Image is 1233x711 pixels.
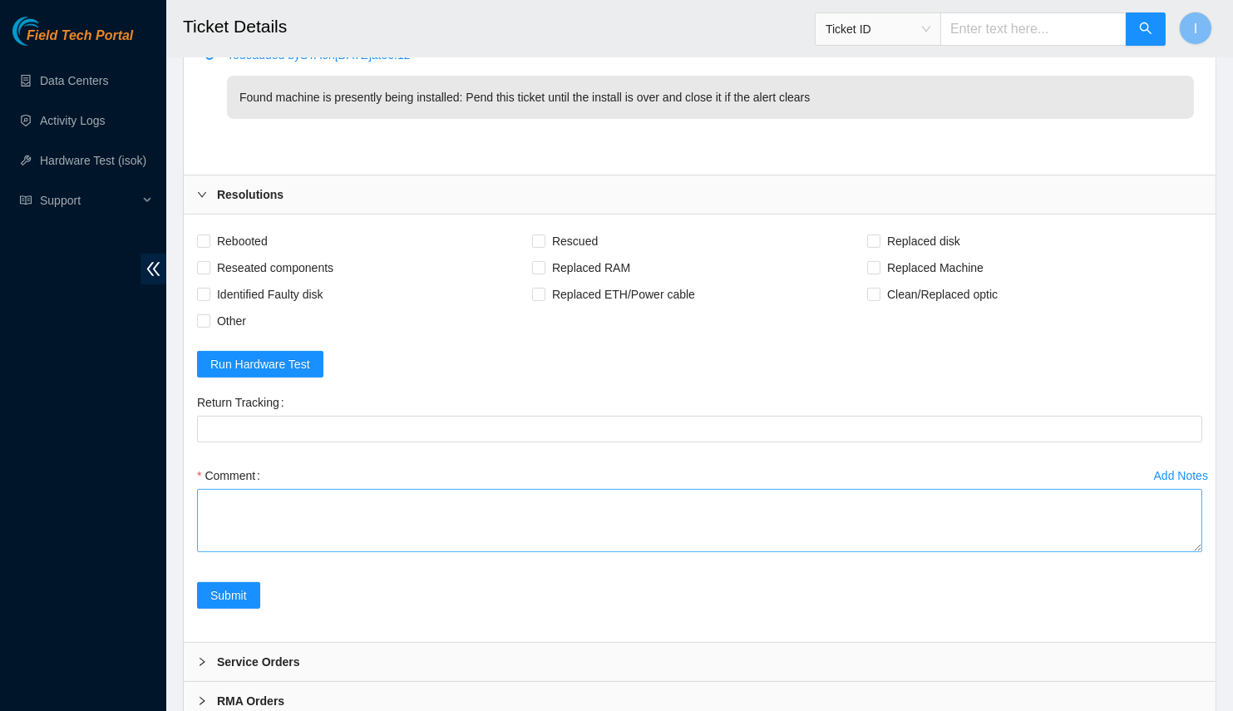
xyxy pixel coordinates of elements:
[197,657,207,667] span: right
[880,281,1004,308] span: Clean/Replaced optic
[210,586,247,605] span: Submit
[217,692,284,710] b: RMA Orders
[1153,462,1209,489] button: Add Notes
[1126,12,1166,46] button: search
[880,254,990,281] span: Replaced Machine
[40,154,146,167] a: Hardware Test (isok)
[12,30,133,52] a: Akamai TechnologiesField Tech Portal
[40,184,138,217] span: Support
[210,281,330,308] span: Identified Faulty disk
[40,74,108,87] a: Data Centers
[1194,18,1197,39] span: I
[197,190,207,200] span: right
[826,17,930,42] span: Ticket ID
[545,281,702,308] span: Replaced ETH/Power cable
[545,254,637,281] span: Replaced RAM
[12,17,84,46] img: Akamai Technologies
[197,489,1202,552] textarea: Comment
[545,228,604,254] span: Rescued
[27,28,133,44] span: Field Tech Portal
[1154,470,1208,481] div: Add Notes
[217,653,300,671] b: Service Orders
[210,228,274,254] span: Rebooted
[197,416,1202,442] input: Return Tracking
[210,308,253,334] span: Other
[197,389,291,416] label: Return Tracking
[20,195,32,206] span: read
[210,254,340,281] span: Reseated components
[880,228,967,254] span: Replaced disk
[197,696,207,706] span: right
[1139,22,1152,37] span: search
[184,175,1216,214] div: Resolutions
[197,462,267,489] label: Comment
[141,254,166,284] span: double-left
[217,185,284,204] b: Resolutions
[40,114,106,127] a: Activity Logs
[1179,12,1212,45] button: I
[197,582,260,609] button: Submit
[197,351,323,378] button: Run Hardware Test
[940,12,1127,46] input: Enter text here...
[227,76,1194,119] p: Found machine is presently being installed: Pend this ticket until the install is over and close ...
[184,643,1216,681] div: Service Orders
[210,355,310,373] span: Run Hardware Test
